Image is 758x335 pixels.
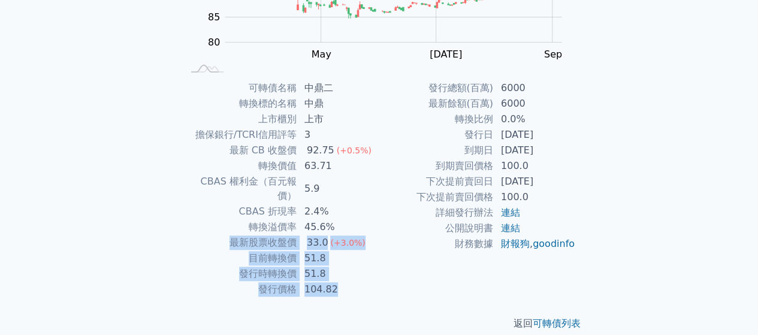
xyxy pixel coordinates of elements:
[183,251,297,266] td: 目前轉換價
[304,236,331,250] div: 33.0
[183,219,297,235] td: 轉換溢價率
[379,205,494,221] td: 詳細發行辦法
[297,204,379,219] td: 2.4%
[183,143,297,158] td: 最新 CB 收盤價
[698,277,758,335] div: 聊天小工具
[330,238,365,248] span: (+3.0%)
[494,174,576,189] td: [DATE]
[544,49,562,60] tspan: Sep
[430,49,462,60] tspan: [DATE]
[379,236,494,252] td: 財務數據
[379,174,494,189] td: 下次提前賣回日
[698,277,758,335] iframe: Chat Widget
[297,219,379,235] td: 45.6%
[297,96,379,111] td: 中鼎
[208,37,220,48] tspan: 80
[494,158,576,174] td: 100.0
[494,80,576,96] td: 6000
[304,143,337,158] div: 92.75
[379,96,494,111] td: 最新餘額(百萬)
[183,174,297,204] td: CBAS 權利金（百元報價）
[183,96,297,111] td: 轉換標的名稱
[379,80,494,96] td: 發行總額(百萬)
[379,143,494,158] td: 到期日
[183,80,297,96] td: 可轉債名稱
[208,11,220,23] tspan: 85
[379,158,494,174] td: 到期賣回價格
[501,207,520,218] a: 連結
[297,174,379,204] td: 5.9
[183,235,297,251] td: 最新股票收盤價
[297,158,379,174] td: 63.71
[533,238,575,249] a: goodinfo
[379,221,494,236] td: 公開說明書
[494,236,576,252] td: ,
[379,111,494,127] td: 轉換比例
[183,204,297,219] td: CBAS 折現率
[297,127,379,143] td: 3
[494,143,576,158] td: [DATE]
[297,251,379,266] td: 51.8
[494,96,576,111] td: 6000
[297,266,379,282] td: 51.8
[183,282,297,297] td: 發行價格
[297,80,379,96] td: 中鼎二
[297,111,379,127] td: 上市
[494,111,576,127] td: 0.0%
[494,189,576,205] td: 100.0
[501,222,520,234] a: 連結
[533,318,581,329] a: 可轉債列表
[183,127,297,143] td: 擔保銀行/TCRI信用評等
[337,146,372,155] span: (+0.5%)
[494,127,576,143] td: [DATE]
[183,266,297,282] td: 發行時轉換價
[501,238,530,249] a: 財報狗
[183,158,297,174] td: 轉換價值
[311,49,331,60] tspan: May
[168,316,590,331] p: 返回
[183,111,297,127] td: 上市櫃別
[379,189,494,205] td: 下次提前賣回價格
[297,282,379,297] td: 104.82
[379,127,494,143] td: 發行日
